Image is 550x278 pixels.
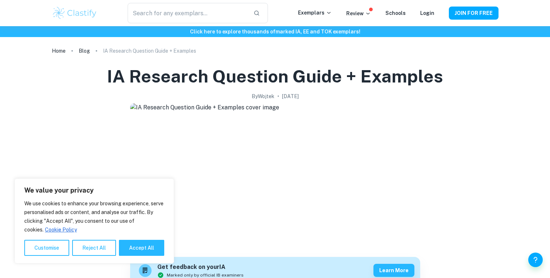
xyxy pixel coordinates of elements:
h6: Get feedback on your IA [157,263,244,272]
h2: [DATE] [282,92,299,100]
a: Login [420,10,434,16]
button: Reject All [72,240,116,256]
button: Learn more [373,264,414,277]
div: We value your privacy [15,178,174,263]
a: Blog [79,46,90,56]
p: IA Research Question Guide + Examples [103,47,196,55]
p: Review [346,9,371,17]
img: Clastify logo [52,6,98,20]
p: We use cookies to enhance your browsing experience, serve personalised ads or content, and analys... [24,199,164,234]
p: We value your privacy [24,186,164,195]
h2: By Wojtek [252,92,274,100]
input: Search for any exemplars... [128,3,247,23]
a: Cookie Policy [45,226,77,233]
button: JOIN FOR FREE [449,7,499,20]
button: Accept All [119,240,164,256]
button: Customise [24,240,69,256]
p: Exemplars [298,9,332,17]
a: Home [52,46,66,56]
button: Help and Feedback [528,253,543,267]
img: IA Research Question Guide + Examples cover image [130,103,420,249]
p: • [277,92,279,100]
a: Schools [385,10,406,16]
h1: IA Research Question Guide + Examples [107,65,443,88]
h6: Click here to explore thousands of marked IA, EE and TOK exemplars ! [1,28,549,36]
